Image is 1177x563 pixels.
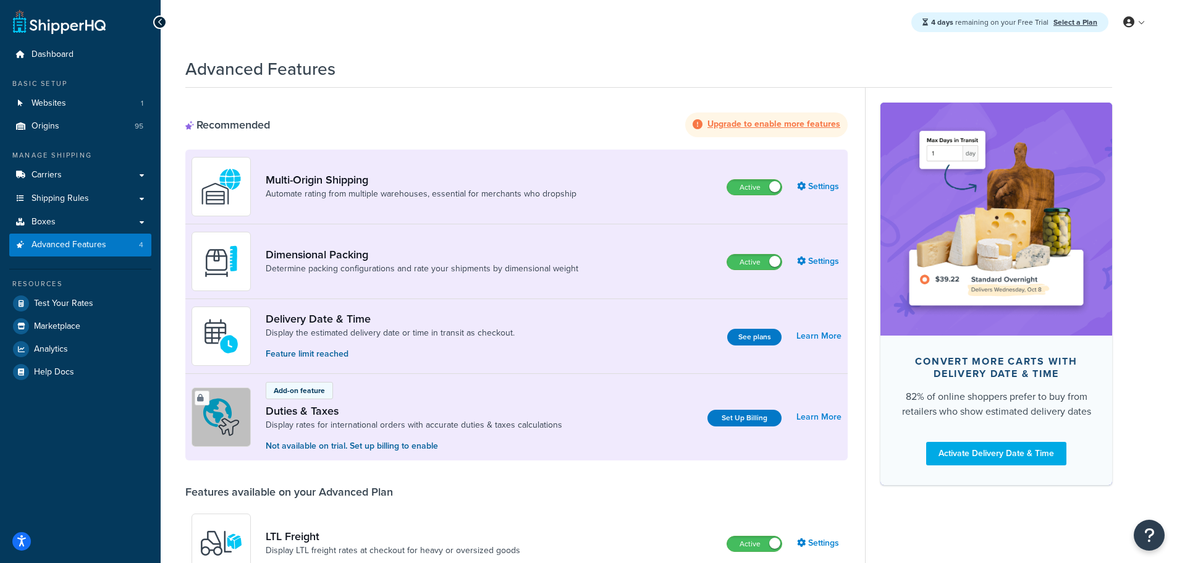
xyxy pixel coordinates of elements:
p: Feature limit reached [266,347,515,361]
span: Analytics [34,344,68,355]
label: Active [727,255,782,269]
a: Display rates for international orders with accurate duties & taxes calculations [266,419,562,431]
span: Dashboard [32,49,74,60]
div: Manage Shipping [9,150,151,161]
div: Basic Setup [9,78,151,89]
img: DTVBYsAAAAAASUVORK5CYII= [200,240,243,283]
a: Dimensional Packing [266,248,578,261]
a: Multi-Origin Shipping [266,173,576,187]
div: Resources [9,279,151,289]
a: Determine packing configurations and rate your shipments by dimensional weight [266,263,578,275]
span: 95 [135,121,143,132]
span: Websites [32,98,66,109]
a: Automate rating from multiple warehouses, essential for merchants who dropship [266,188,576,200]
a: Origins95 [9,115,151,138]
a: Display LTL freight rates at checkout for heavy or oversized goods [266,544,520,557]
p: Not available on trial. Set up billing to enable [266,439,562,453]
a: Learn More [796,328,842,345]
a: Shipping Rules [9,187,151,210]
img: WatD5o0RtDAAAAAElFTkSuQmCC [200,165,243,208]
a: Activate Delivery Date & Time [926,442,1066,465]
a: Settings [797,178,842,195]
a: Dashboard [9,43,151,66]
span: Boxes [32,217,56,227]
a: Boxes [9,211,151,234]
span: Marketplace [34,321,80,332]
span: Origins [32,121,59,132]
a: Duties & Taxes [266,404,562,418]
li: Advanced Features [9,234,151,256]
span: 4 [139,240,143,250]
span: Advanced Features [32,240,106,250]
span: Carriers [32,170,62,180]
strong: Upgrade to enable more features [707,117,840,130]
div: Convert more carts with delivery date & time [900,355,1092,380]
strong: 4 days [931,17,953,28]
a: Select a Plan [1053,17,1097,28]
a: Test Your Rates [9,292,151,315]
button: Open Resource Center [1134,520,1165,551]
a: Set Up Billing [707,410,782,426]
img: gfkeb5ejjkALwAAAABJRU5ErkJggg== [200,315,243,358]
span: Help Docs [34,367,74,378]
div: 82% of online shoppers prefer to buy from retailers who show estimated delivery dates [900,389,1092,419]
a: Analytics [9,338,151,360]
div: Recommended [185,118,270,132]
a: Help Docs [9,361,151,383]
a: Settings [797,253,842,270]
a: Delivery Date & Time [266,312,515,326]
li: Origins [9,115,151,138]
span: Test Your Rates [34,298,93,309]
h1: Advanced Features [185,57,335,81]
a: Marketplace [9,315,151,337]
label: Active [727,536,782,551]
a: Carriers [9,164,151,187]
label: Active [727,180,782,195]
li: Websites [9,92,151,115]
button: See plans [727,329,782,345]
div: Features available on your Advanced Plan [185,485,393,499]
a: Settings [797,535,842,552]
a: LTL Freight [266,530,520,543]
p: Add-on feature [274,385,325,396]
a: Advanced Features4 [9,234,151,256]
a: Learn More [796,408,842,426]
img: feature-image-ddt-36eae7f7280da8017bfb280eaccd9c446f90b1fe08728e4019434db127062ab4.png [899,121,1094,316]
span: 1 [141,98,143,109]
a: Websites1 [9,92,151,115]
span: remaining on your Free Trial [931,17,1050,28]
a: Display the estimated delivery date or time in transit as checkout. [266,327,515,339]
span: Shipping Rules [32,193,89,204]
